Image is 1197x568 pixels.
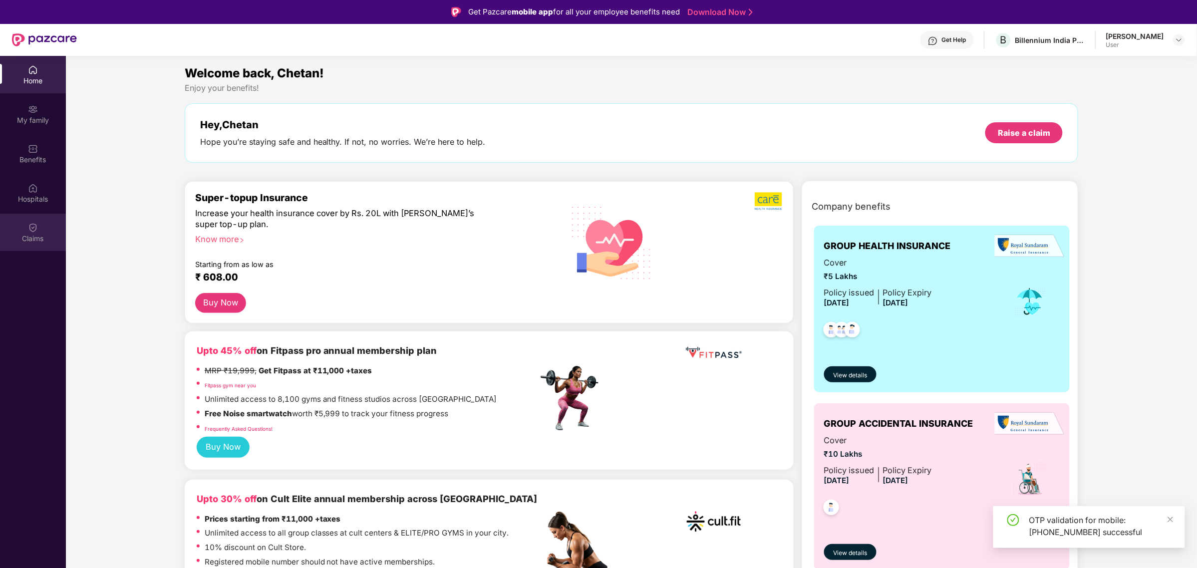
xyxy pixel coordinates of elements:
img: fpp.png [538,363,607,433]
b: on Cult Elite annual membership across [GEOGRAPHIC_DATA] [197,493,538,504]
div: Policy issued [824,286,875,299]
p: Unlimited access to 8,100 gyms and fitness studios across [GEOGRAPHIC_DATA] [205,393,497,405]
img: svg+xml;base64,PHN2ZyBpZD0iSG9zcGl0YWxzIiB4bWxucz0iaHR0cDovL3d3dy53My5vcmcvMjAwMC9zdmciIHdpZHRoPS... [28,183,38,193]
b: on Fitpass pro annual membership plan [197,345,437,356]
span: check-circle [1007,514,1019,526]
img: svg+xml;base64,PHN2ZyB4bWxucz0iaHR0cDovL3d3dy53My5vcmcvMjAwMC9zdmciIHdpZHRoPSI0OC45NDMiIGhlaWdodD... [819,319,844,343]
img: insurerLogo [995,412,1065,436]
div: Policy issued [824,464,875,477]
img: svg+xml;base64,PHN2ZyB4bWxucz0iaHR0cDovL3d3dy53My5vcmcvMjAwMC9zdmciIHdpZHRoPSI0OC45NDMiIGhlaWdodD... [819,497,844,521]
span: Welcome back, Chetan! [185,66,324,80]
del: MRP ₹19,999, [205,366,257,375]
span: close [1167,516,1174,523]
span: Company benefits [812,200,891,214]
img: Stroke [749,7,753,17]
strong: mobile app [512,7,553,16]
span: Cover [824,257,932,269]
span: B [1000,34,1007,46]
img: svg+xml;base64,PHN2ZyBpZD0iSGVscC0zMngzMiIgeG1sbnM9Imh0dHA6Ly93d3cudzMub3JnLzIwMDAvc3ZnIiB3aWR0aD... [928,36,938,46]
span: [DATE] [883,298,908,307]
img: svg+xml;base64,PHN2ZyBpZD0iQmVuZWZpdHMiIHhtbG5zPSJodHRwOi8vd3d3LnczLm9yZy8yMDAwL3N2ZyIgd2lkdGg9Ij... [28,144,38,154]
img: svg+xml;base64,PHN2ZyB4bWxucz0iaHR0cDovL3d3dy53My5vcmcvMjAwMC9zdmciIHdpZHRoPSI0OC45NDMiIGhlaWdodD... [840,319,865,343]
img: icon [1013,462,1047,497]
span: [DATE] [824,298,850,307]
a: Fitpass gym near you [205,382,256,388]
span: ₹5 Lakhs [824,271,932,283]
span: Cover [824,434,932,447]
a: Frequently Asked Questions! [205,426,273,432]
strong: Free Noise smartwatch [205,409,292,418]
img: svg+xml;base64,PHN2ZyB4bWxucz0iaHR0cDovL3d3dy53My5vcmcvMjAwMC9zdmciIHhtbG5zOnhsaW5rPSJodHRwOi8vd3... [564,194,659,290]
div: Policy Expiry [883,286,932,299]
img: svg+xml;base64,PHN2ZyB4bWxucz0iaHR0cDovL3d3dy53My5vcmcvMjAwMC9zdmciIHdpZHRoPSI0OC45MTUiIGhlaWdodD... [830,319,854,343]
img: svg+xml;base64,PHN2ZyBpZD0iQ2xhaW0iIHhtbG5zPSJodHRwOi8vd3d3LnczLm9yZy8yMDAwL3N2ZyIgd2lkdGg9IjIwIi... [28,223,38,233]
div: Policy Expiry [883,464,932,477]
img: insurerLogo [995,234,1065,259]
button: View details [824,544,877,560]
div: Get Pazcare for all your employee benefits need [468,6,680,18]
img: b5dec4f62d2307b9de63beb79f102df3.png [755,192,783,211]
img: svg+xml;base64,PHN2ZyB3aWR0aD0iMjAiIGhlaWdodD0iMjAiIHZpZXdCb3g9IjAgMCAyMCAyMCIgZmlsbD0ibm9uZSIgeG... [28,104,38,114]
div: ₹ 608.00 [195,271,528,283]
button: View details [824,366,877,382]
a: Download Now [687,7,750,17]
b: Upto 45% off [197,345,257,356]
div: Raise a claim [998,127,1050,138]
div: Hope you’re staying safe and healthy. If not, no worries. We’re here to help. [200,137,486,147]
div: Know more [195,234,532,241]
button: Buy Now [197,437,250,458]
span: View details [833,549,867,558]
div: Hey, Chetan [200,119,486,131]
span: GROUP ACCIDENTAL INSURANCE [824,417,973,431]
button: Buy Now [195,293,247,313]
span: GROUP HEALTH INSURANCE [824,239,951,253]
b: Upto 30% off [197,493,257,504]
div: Enjoy your benefits! [185,83,1079,93]
img: cult.png [684,492,744,552]
span: View details [833,371,867,380]
strong: Prices starting from ₹11,000 +taxes [205,514,341,524]
span: ₹10 Lakhs [824,448,932,460]
img: New Pazcare Logo [12,33,77,46]
p: Unlimited access to all group classes at cult centers & ELITE/PRO GYMS in your city. [205,527,509,539]
span: [DATE] [824,476,850,485]
p: Registered mobile number should not have active memberships. [205,556,435,568]
div: User [1106,41,1164,49]
img: svg+xml;base64,PHN2ZyBpZD0iSG9tZSIgeG1sbnM9Imh0dHA6Ly93d3cudzMub3JnLzIwMDAvc3ZnIiB3aWR0aD0iMjAiIG... [28,65,38,75]
strong: Get Fitpass at ₹11,000 +taxes [259,366,372,375]
div: Get Help [942,36,966,44]
div: Super-topup Insurance [195,192,538,204]
img: fppp.png [684,343,744,362]
img: Logo [451,7,461,17]
div: Billennium India Private Limited [1015,35,1085,45]
img: svg+xml;base64,PHN2ZyBpZD0iRHJvcGRvd24tMzJ4MzIiIHhtbG5zPSJodHRwOi8vd3d3LnczLm9yZy8yMDAwL3N2ZyIgd2... [1175,36,1183,44]
p: 10% discount on Cult Store. [205,542,306,554]
span: [DATE] [883,476,908,485]
div: Increase your health insurance cover by Rs. 20L with [PERSON_NAME]’s super top-up plan. [195,208,495,230]
div: Starting from as low as [195,260,496,267]
div: OTP validation for mobile: [PHONE_NUMBER] successful [1029,514,1173,538]
p: worth ₹5,999 to track your fitness progress [205,408,449,420]
img: icon [1014,285,1046,318]
span: right [239,238,245,243]
div: [PERSON_NAME] [1106,31,1164,41]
